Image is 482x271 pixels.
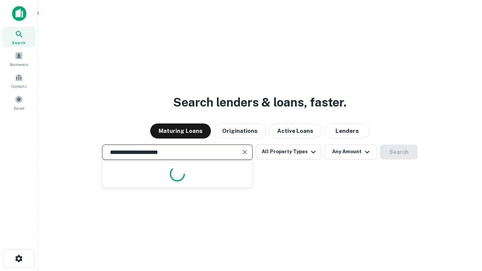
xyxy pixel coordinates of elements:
[150,123,211,139] button: Maturing Loans
[2,70,35,91] a: Contacts
[12,40,26,46] span: Search
[444,211,482,247] iframe: Chat Widget
[2,92,35,113] a: Saved
[239,147,250,157] button: Clear
[325,123,370,139] button: Lenders
[2,49,35,69] a: Borrowers
[269,123,322,139] button: Active Loans
[256,145,321,160] button: All Property Types
[2,27,35,47] a: Search
[324,145,377,160] button: Any Amount
[173,93,346,111] h3: Search lenders & loans, faster.
[12,6,26,21] img: capitalize-icon.png
[11,83,26,89] span: Contacts
[14,105,24,111] span: Saved
[214,123,266,139] button: Originations
[10,61,28,67] span: Borrowers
